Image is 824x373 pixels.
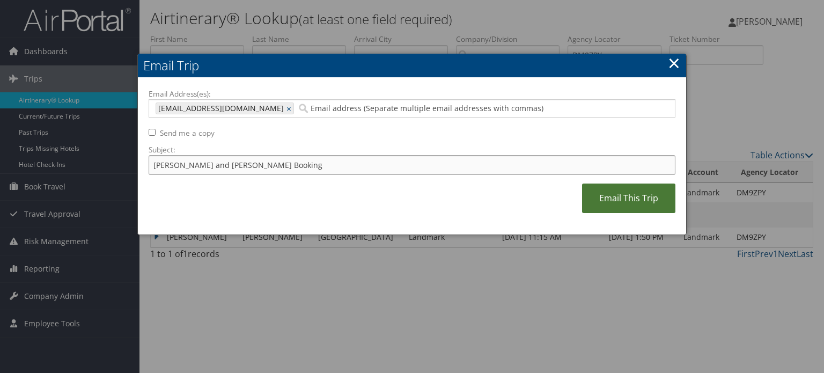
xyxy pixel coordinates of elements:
[138,54,686,77] h2: Email Trip
[156,103,284,114] span: [EMAIL_ADDRESS][DOMAIN_NAME]
[668,52,680,74] a: ×
[149,89,675,99] label: Email Address(es):
[286,103,293,114] a: ×
[582,184,675,213] a: Email This Trip
[160,128,215,138] label: Send me a copy
[149,144,675,155] label: Subject:
[297,103,657,114] input: Email address (Separate multiple email addresses with commas)
[149,155,675,175] input: Add a short subject for the email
